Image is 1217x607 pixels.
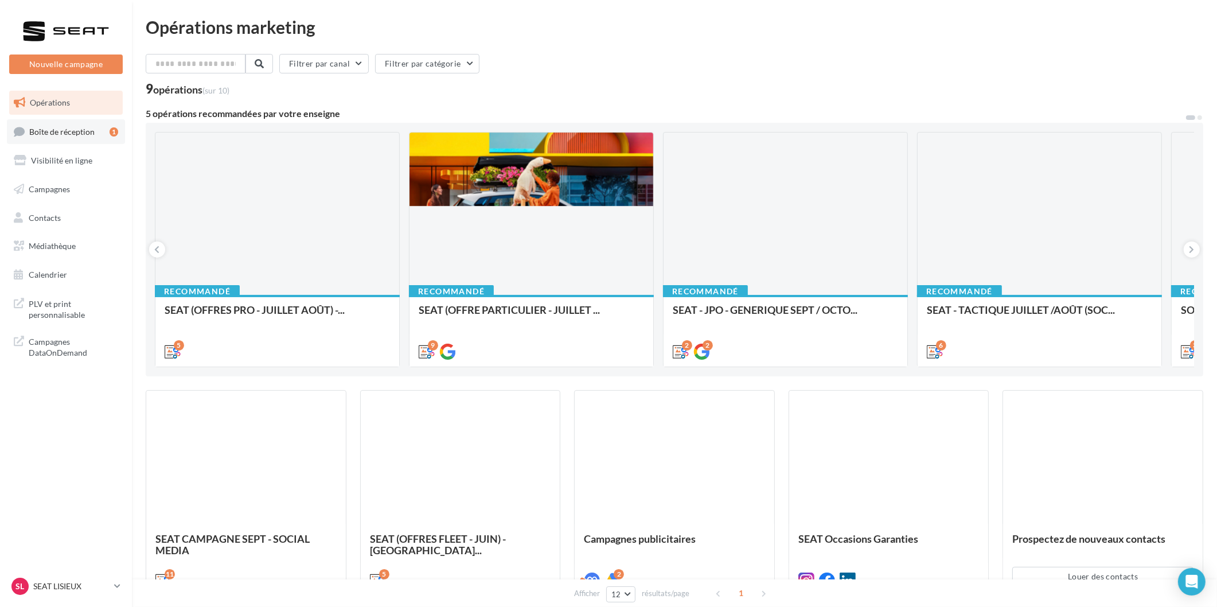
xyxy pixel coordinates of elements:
span: SEAT - JPO - GENERIQUE SEPT / OCTO... [673,303,857,316]
span: Boîte de réception [29,126,95,136]
div: 9 [428,340,438,351]
a: Calendrier [7,263,125,287]
span: PLV et print personnalisable [29,296,118,321]
a: Contacts [7,206,125,230]
span: Prospectez de nouveaux contacts [1012,532,1165,545]
span: SEAT Occasions Garanties [798,532,918,545]
div: Recommandé [155,285,240,298]
div: Open Intercom Messenger [1178,568,1206,596]
div: 2 [682,340,692,351]
a: Campagnes [7,177,125,201]
span: SEAT (OFFRES PRO - JUILLET AOÛT) -... [165,303,345,316]
p: SEAT LISIEUX [33,581,110,592]
span: (sur 10) [202,85,229,95]
span: Opérations [30,98,70,107]
span: Afficher [574,588,600,599]
div: 5 opérations recommandées par votre enseigne [146,109,1185,118]
div: 11 [165,569,175,579]
span: Calendrier [29,270,67,279]
button: Filtrer par canal [279,54,369,73]
a: Opérations [7,91,125,115]
span: SEAT CAMPAGNE SEPT - SOCIAL MEDIA [155,532,310,557]
div: 3 [1190,340,1200,351]
div: 2 [703,340,713,351]
a: PLV et print personnalisable [7,291,125,325]
span: Visibilité en ligne [31,155,92,165]
div: 5 [174,340,184,351]
div: 6 [936,340,946,351]
div: 9 [146,83,229,95]
span: SEAT (OFFRES FLEET - JUIN) - [GEOGRAPHIC_DATA]... [370,532,506,557]
div: 1 [110,127,118,137]
span: SEAT - TACTIQUE JUILLET /AOÛT (SOC... [927,303,1115,316]
span: Campagnes [29,184,70,194]
span: 1 [732,584,750,602]
a: Boîte de réception1 [7,119,125,144]
div: Opérations marketing [146,18,1203,36]
span: Campagnes publicitaires [584,532,696,545]
div: 5 [379,569,389,579]
button: Filtrer par catégorie [375,54,479,73]
div: Recommandé [409,285,494,298]
span: Contacts [29,212,61,222]
div: Recommandé [663,285,748,298]
div: opérations [153,84,229,95]
a: Médiathèque [7,234,125,258]
button: Nouvelle campagne [9,55,123,74]
span: résultats/page [642,588,689,599]
a: Visibilité en ligne [7,149,125,173]
a: SL SEAT LISIEUX [9,575,123,597]
div: Recommandé [917,285,1002,298]
span: 12 [611,590,621,599]
button: Louer des contacts [1012,567,1193,586]
button: 12 [606,586,635,602]
span: SL [16,581,25,592]
span: Campagnes DataOnDemand [29,334,118,359]
span: SEAT (OFFRE PARTICULIER - JUILLET ... [419,303,600,316]
a: Campagnes DataOnDemand [7,329,125,363]
div: 2 [614,569,624,579]
span: Médiathèque [29,241,76,251]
